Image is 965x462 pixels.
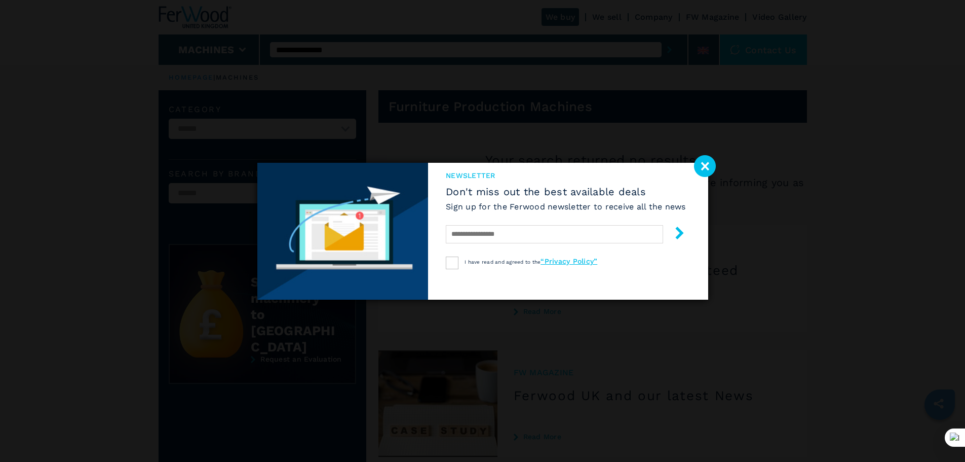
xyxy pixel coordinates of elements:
[541,257,597,265] a: “Privacy Policy”
[465,259,597,265] span: I have read and agreed to the
[257,163,429,300] img: Newsletter image
[446,170,686,181] span: newsletter
[663,223,686,246] button: submit-button
[446,186,686,198] span: Don't miss out the best available deals
[446,201,686,212] h6: Sign up for the Ferwood newsletter to receive all the news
